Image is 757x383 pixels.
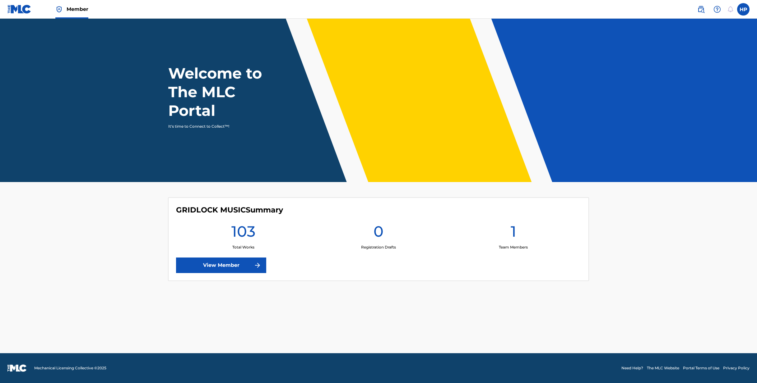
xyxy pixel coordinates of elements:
[713,6,721,13] img: help
[168,124,276,129] p: It's time to Connect to Collect™!
[511,222,516,244] h1: 1
[711,3,723,16] div: Help
[67,6,88,13] span: Member
[168,64,285,120] h1: Welcome to The MLC Portal
[647,365,679,371] a: The MLC Website
[499,244,528,250] p: Team Members
[695,3,707,16] a: Public Search
[621,365,643,371] a: Need Help?
[232,244,254,250] p: Total Works
[231,222,255,244] h1: 103
[176,205,283,215] h4: GRIDLOCK MUSIC
[737,3,750,16] div: User Menu
[374,222,383,244] h1: 0
[55,6,63,13] img: Top Rightsholder
[361,244,396,250] p: Registration Drafts
[697,6,705,13] img: search
[727,6,733,12] div: Notifications
[726,353,757,383] iframe: Chat Widget
[176,258,266,273] a: View Member
[254,262,261,269] img: f7272a7cc735f4ea7f67.svg
[723,365,750,371] a: Privacy Policy
[34,365,106,371] span: Mechanical Licensing Collective © 2025
[683,365,719,371] a: Portal Terms of Use
[7,5,31,14] img: MLC Logo
[7,364,27,372] img: logo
